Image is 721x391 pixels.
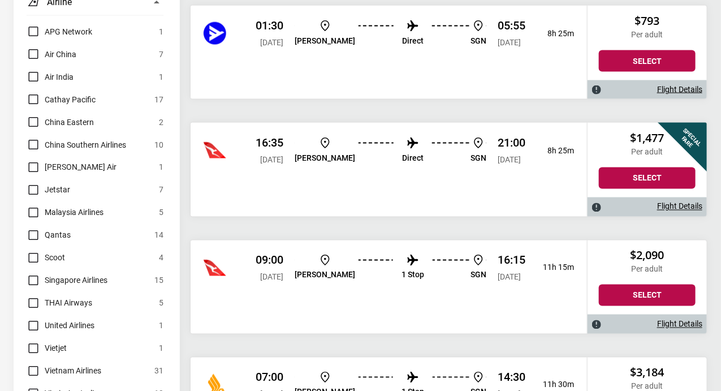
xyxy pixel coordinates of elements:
button: Select [599,167,696,189]
p: 8h 25m [534,146,574,156]
span: 5 [159,206,163,220]
span: 1 [159,342,163,355]
span: 7 [159,48,163,61]
p: 21:00 [498,136,525,149]
span: United Airlines [45,319,94,333]
h2: $1,477 [599,131,696,145]
span: [PERSON_NAME] Air [45,161,116,174]
p: 14:30 [498,371,525,384]
p: 09:00 [256,253,283,267]
span: APG Network [45,25,92,38]
div: Qantas 09:00 [DATE] [PERSON_NAME] 1 Stop SGN 16:15 [DATE] 11h 15m [191,240,587,334]
label: United Airlines [27,319,94,333]
p: 01:30 [256,19,283,32]
label: THAI Airways [27,297,92,310]
span: 17 [154,93,163,106]
a: Flight Details [657,85,702,94]
p: 07:00 [256,371,283,384]
p: 16:15 [498,253,525,267]
h2: $2,090 [599,249,696,263]
span: 10 [154,138,163,152]
span: 1 [159,161,163,174]
span: [DATE] [260,273,283,282]
span: Air China [45,48,76,61]
label: Cathay Pacific [27,93,96,106]
p: 11h 15m [534,263,574,273]
span: [DATE] [498,273,521,282]
span: [DATE] [498,155,521,164]
p: 8h 25m [534,29,574,38]
span: 1 [159,319,163,333]
span: THAI Airways [45,297,92,310]
p: Direct [402,36,424,46]
label: Malaysia Airlines [27,206,103,220]
label: Hahn Air [27,161,116,174]
p: Per adult [599,30,696,40]
span: 14 [154,229,163,242]
p: 05:55 [498,19,525,32]
span: Qantas [45,229,71,242]
h2: $3,184 [599,366,696,380]
p: [PERSON_NAME] [295,36,355,46]
span: Malaysia Airlines [45,206,103,220]
a: Flight Details [657,320,702,329]
label: China Eastern [27,115,94,129]
p: 11h 30m [534,380,574,390]
button: Select [599,285,696,306]
span: China Southern Airlines [45,138,126,152]
label: Jetstar [27,183,70,197]
img: Hahn Air [204,139,226,162]
span: 1 [159,25,163,38]
div: Flight Details [588,197,707,216]
p: SGN [470,153,486,163]
span: 7 [159,183,163,197]
label: APG Network [27,25,92,38]
div: Qantas 16:35 [DATE] [PERSON_NAME] Direct SGN 21:00 [DATE] 8h 25m [191,123,587,216]
label: Vietjet [27,342,67,355]
div: Flight Details [588,315,707,333]
span: [DATE] [260,155,283,164]
span: [DATE] [260,38,283,47]
span: 5 [159,297,163,310]
label: Air India [27,70,74,84]
span: 15 [154,274,163,287]
span: 2 [159,115,163,129]
span: [DATE] [498,38,521,47]
span: Vietjet [45,342,67,355]
div: Flight Details [588,80,707,99]
p: 1 Stop [401,270,424,280]
label: Air China [27,48,76,61]
span: Air India [45,70,74,84]
button: Select [599,50,696,72]
p: SGN [470,36,486,46]
span: Cathay Pacific [45,93,96,106]
label: Qantas [27,229,71,242]
a: Flight Details [657,202,702,212]
label: Singapore Airlines [27,274,107,287]
div: Hahn Air 01:30 [DATE] [PERSON_NAME] Direct SGN 05:55 [DATE] 8h 25m [191,6,587,99]
p: 16:35 [256,136,283,149]
span: 4 [159,251,163,265]
span: Scoot [45,251,65,265]
label: China Southern Airlines [27,138,126,152]
p: Per adult [599,147,696,157]
label: Vietnam Airlines [27,364,101,378]
span: 1 [159,70,163,84]
p: [PERSON_NAME] [295,153,355,163]
span: Jetstar [45,183,70,197]
span: China Eastern [45,115,94,129]
label: Scoot [27,251,65,265]
p: [PERSON_NAME] [295,270,355,280]
p: Per adult [599,265,696,274]
p: SGN [470,270,486,280]
img: Jetstar [204,22,226,45]
span: Singapore Airlines [45,274,107,287]
p: Direct [402,153,424,163]
span: Vietnam Airlines [45,364,101,378]
span: 31 [154,364,163,378]
h2: $793 [599,14,696,28]
img: Jetstar [204,257,226,280]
